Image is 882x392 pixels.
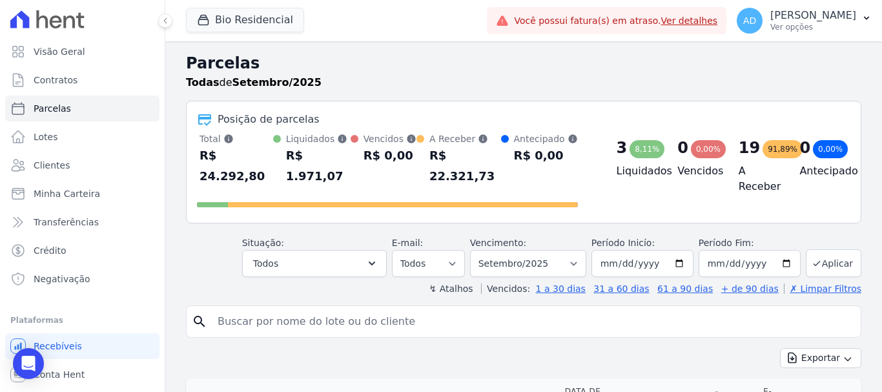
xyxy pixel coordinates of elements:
[617,163,657,179] h4: Liquidados
[784,284,861,294] a: ✗ Limpar Filtros
[34,273,90,285] span: Negativação
[5,238,159,263] a: Crédito
[5,67,159,93] a: Contratos
[470,238,526,248] label: Vencimento:
[364,132,416,145] div: Vencidos
[34,159,70,172] span: Clientes
[514,14,717,28] span: Você possui fatura(s) em atraso.
[364,145,416,166] div: R$ 0,00
[186,76,220,88] strong: Todas
[392,238,424,248] label: E-mail:
[34,130,58,143] span: Lotes
[34,74,77,87] span: Contratos
[661,15,718,26] a: Ver detalhes
[186,8,304,32] button: Bio Residencial
[34,45,85,58] span: Visão Geral
[186,52,861,75] h2: Parcelas
[5,39,159,65] a: Visão Geral
[514,145,578,166] div: R$ 0,00
[34,368,85,381] span: Conta Hent
[232,76,322,88] strong: Setembro/2025
[286,145,351,187] div: R$ 1.971,07
[677,138,688,158] div: 0
[514,132,578,145] div: Antecipado
[799,138,810,158] div: 0
[593,284,649,294] a: 31 a 60 dias
[429,132,501,145] div: A Receber
[34,216,99,229] span: Transferências
[286,132,351,145] div: Liquidados
[242,238,284,248] label: Situação:
[630,140,664,158] div: 8,11%
[699,236,801,250] label: Período Fim:
[242,250,387,277] button: Todos
[218,112,320,127] div: Posição de parcelas
[763,140,803,158] div: 91,89%
[691,140,726,158] div: 0,00%
[34,244,67,257] span: Crédito
[5,96,159,121] a: Parcelas
[10,313,154,328] div: Plataformas
[591,238,655,248] label: Período Inicío:
[200,145,273,187] div: R$ 24.292,80
[481,284,530,294] label: Vencidos:
[200,132,273,145] div: Total
[5,181,159,207] a: Minha Carteira
[739,138,760,158] div: 19
[5,333,159,359] a: Recebíveis
[5,209,159,235] a: Transferências
[5,124,159,150] a: Lotes
[186,75,322,90] p: de
[253,256,278,271] span: Todos
[657,284,713,294] a: 61 a 90 dias
[617,138,628,158] div: 3
[429,284,473,294] label: ↯ Atalhos
[34,340,82,353] span: Recebíveis
[34,187,100,200] span: Minha Carteira
[13,348,44,379] div: Open Intercom Messenger
[799,163,840,179] h4: Antecipado
[34,102,71,115] span: Parcelas
[429,145,501,187] div: R$ 22.321,73
[813,140,848,158] div: 0,00%
[743,16,756,25] span: AD
[5,362,159,387] a: Conta Hent
[770,22,856,32] p: Ver opções
[770,9,856,22] p: [PERSON_NAME]
[5,266,159,292] a: Negativação
[721,284,779,294] a: + de 90 dias
[536,284,586,294] a: 1 a 30 dias
[726,3,882,39] button: AD [PERSON_NAME] Ver opções
[192,314,207,329] i: search
[806,249,861,277] button: Aplicar
[780,348,861,368] button: Exportar
[5,152,159,178] a: Clientes
[739,163,779,194] h4: A Receber
[677,163,718,179] h4: Vencidos
[210,309,856,335] input: Buscar por nome do lote ou do cliente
